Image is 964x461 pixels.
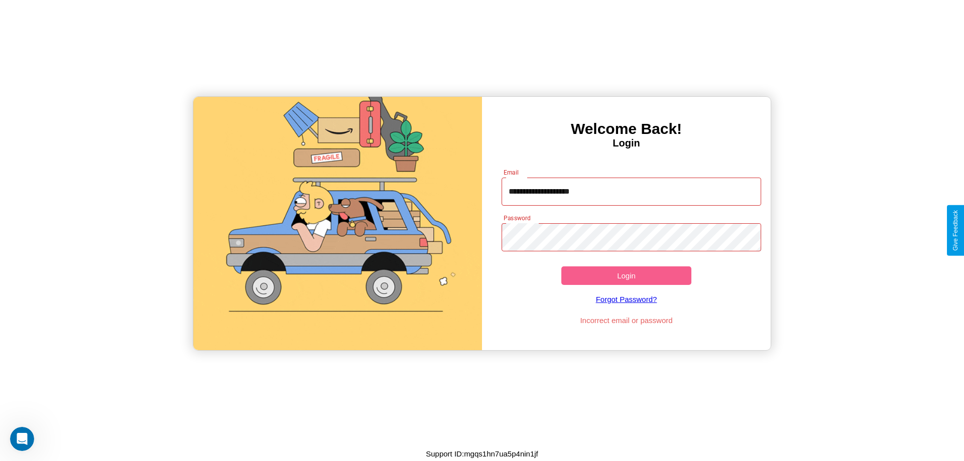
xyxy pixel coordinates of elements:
h3: Welcome Back! [482,120,771,137]
img: gif [193,97,482,350]
label: Email [504,168,519,177]
button: Login [561,266,691,285]
div: Give Feedback [952,210,959,251]
a: Forgot Password? [497,285,757,314]
h4: Login [482,137,771,149]
p: Support ID: mgqs1hn7ua5p4nin1jf [426,447,538,460]
p: Incorrect email or password [497,314,757,327]
iframe: Intercom live chat [10,427,34,451]
label: Password [504,214,530,222]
